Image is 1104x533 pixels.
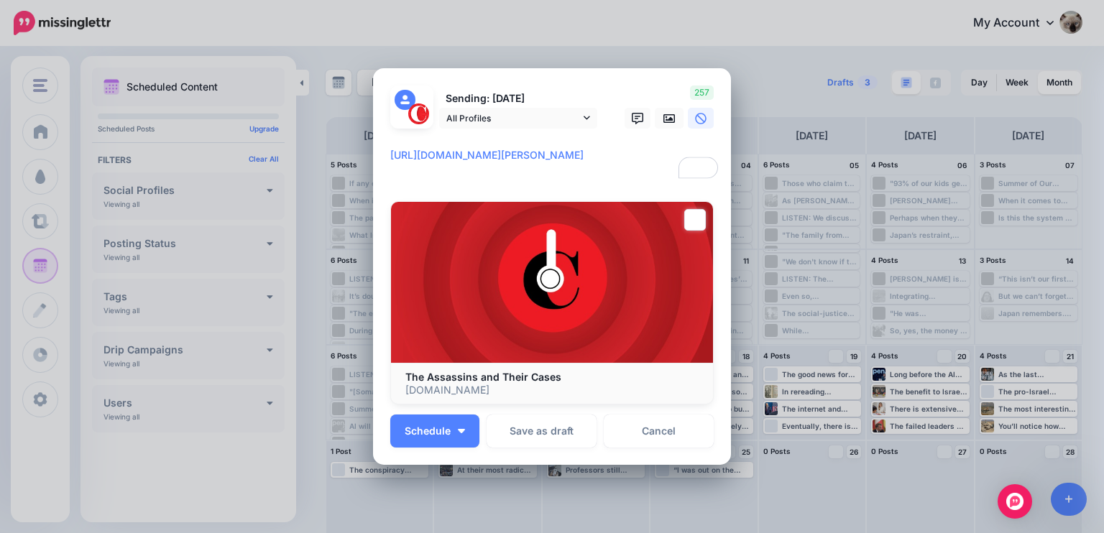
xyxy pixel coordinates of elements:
span: 257 [690,85,714,100]
span: Schedule [405,426,451,436]
button: Save as draft [487,414,597,448]
p: Sending: [DATE] [439,91,597,107]
span: All Profiles [446,111,580,126]
a: Cancel [604,414,714,448]
div: Open Intercom Messenger [998,484,1032,519]
p: [DOMAIN_NAME] [405,384,699,397]
a: All Profiles [439,108,597,129]
button: Schedule [390,414,479,448]
img: arrow-down-white.png [458,429,465,433]
b: The Assassins and Their Cases [405,371,561,383]
textarea: To enrich screen reader interactions, please activate Accessibility in Grammarly extension settings [390,147,721,181]
img: 291864331_468958885230530_187971914351797662_n-bsa127305.png [408,103,429,124]
img: The Assassins and Their Cases [391,202,713,363]
img: user_default_image.png [395,90,415,111]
